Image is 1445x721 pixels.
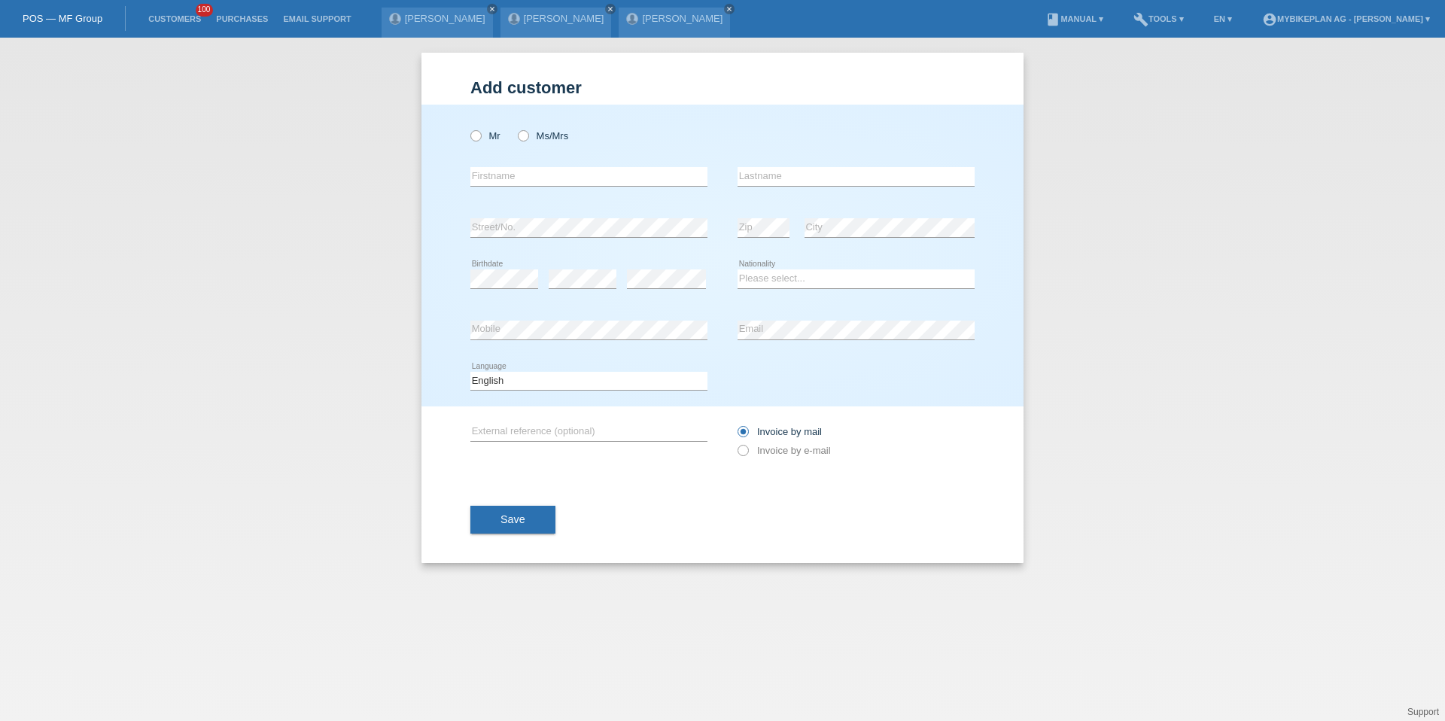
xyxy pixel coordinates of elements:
a: bookManual ▾ [1038,14,1111,23]
i: book [1045,12,1060,27]
i: close [607,5,614,13]
input: Mr [470,130,480,140]
a: [PERSON_NAME] [405,13,485,24]
input: Invoice by e-mail [738,445,747,464]
a: buildTools ▾ [1126,14,1191,23]
a: Support [1407,707,1439,717]
span: Save [500,513,525,525]
h1: Add customer [470,78,975,97]
a: Purchases [208,14,275,23]
a: account_circleMybikeplan AG - [PERSON_NAME] ▾ [1255,14,1437,23]
label: Mr [470,130,500,141]
label: Invoice by mail [738,426,822,437]
i: build [1133,12,1148,27]
span: 100 [196,4,214,17]
label: Ms/Mrs [518,130,568,141]
a: EN ▾ [1206,14,1240,23]
a: Customers [141,14,208,23]
input: Ms/Mrs [518,130,528,140]
i: close [488,5,496,13]
i: account_circle [1262,12,1277,27]
a: [PERSON_NAME] [524,13,604,24]
input: Invoice by mail [738,426,747,445]
a: close [487,4,497,14]
a: Email Support [275,14,358,23]
label: Invoice by e-mail [738,445,831,456]
a: close [605,4,616,14]
a: POS — MF Group [23,13,102,24]
a: [PERSON_NAME] [642,13,722,24]
a: close [724,4,735,14]
i: close [726,5,733,13]
button: Save [470,506,555,534]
